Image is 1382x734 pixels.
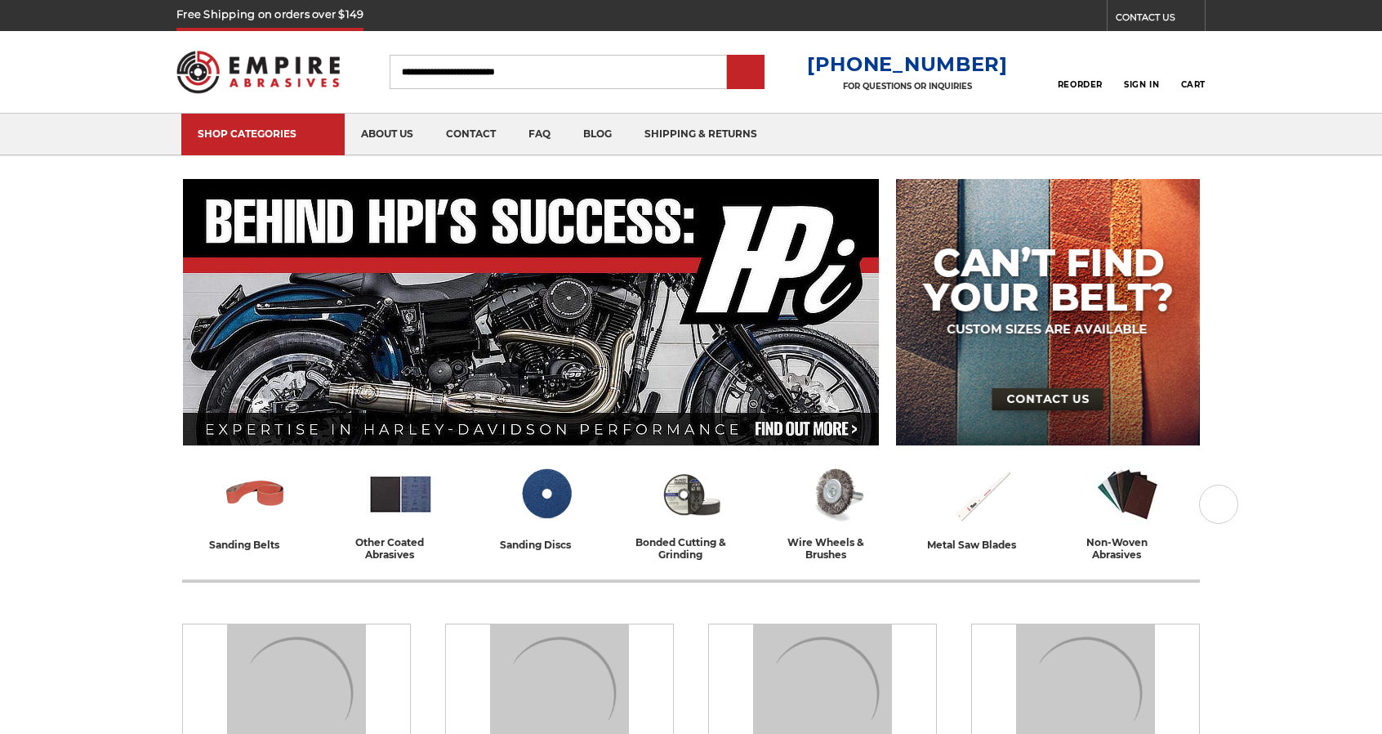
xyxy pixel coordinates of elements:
p: FOR QUESTIONS OR INQUIRIES [807,81,1008,92]
div: sanding belts [209,536,301,553]
div: sanding discs [500,536,592,553]
div: other coated abrasives [334,536,466,561]
img: Sanding Discs [512,460,580,528]
img: Metal Saw Blades [948,460,1016,528]
div: non-woven abrasives [1061,536,1193,561]
a: blog [567,114,628,155]
a: bonded cutting & grinding [625,460,757,561]
a: about us [345,114,430,155]
a: contact [430,114,512,155]
a: metal saw blades [916,460,1048,553]
input: Submit [729,56,762,89]
a: non-woven abrasives [1061,460,1193,561]
a: Cart [1181,54,1206,90]
div: SHOP CATEGORIES [198,128,328,140]
span: Cart [1181,79,1206,90]
a: [PHONE_NUMBER] [807,52,1008,76]
a: Reorder [1058,54,1103,89]
a: faq [512,114,567,155]
img: Wire Wheels & Brushes [803,460,871,528]
a: CONTACT US [1116,8,1205,31]
img: Banner for an interview featuring Horsepower Inc who makes Harley performance upgrades featured o... [183,179,880,445]
img: Bonded Cutting & Grinding [658,460,725,528]
div: bonded cutting & grinding [625,536,757,561]
a: other coated abrasives [334,460,466,561]
img: Sanding Belts [221,460,289,528]
img: promo banner for custom belts. [896,179,1200,445]
div: wire wheels & brushes [770,536,903,561]
img: Other Coated Abrasives [367,460,435,528]
a: wire wheels & brushes [770,460,903,561]
a: sanding discs [479,460,612,553]
img: Non-woven Abrasives [1094,460,1161,528]
a: sanding belts [189,460,321,553]
img: Empire Abrasives [176,40,340,104]
a: shipping & returns [628,114,773,155]
div: metal saw blades [927,536,1037,553]
button: Next [1199,485,1238,524]
span: Reorder [1058,79,1103,90]
span: Sign In [1124,79,1159,90]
